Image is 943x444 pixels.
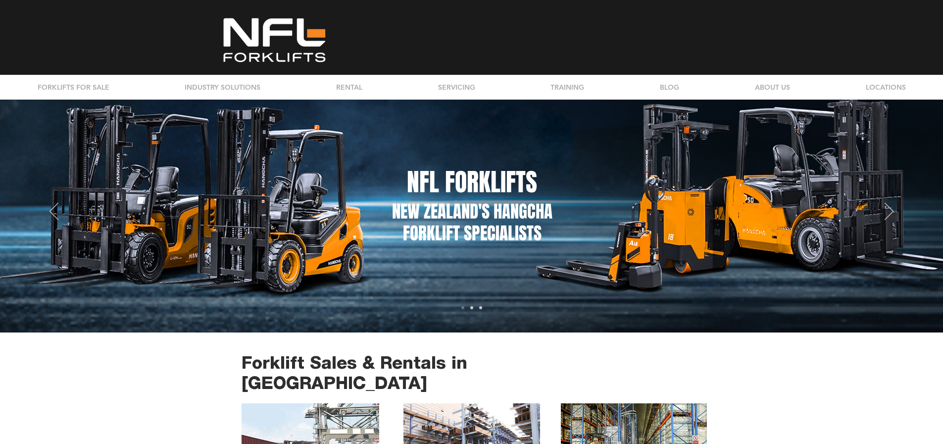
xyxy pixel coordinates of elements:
[407,164,537,200] span: NFL FORKLIFTS
[512,75,622,100] a: TRAINING
[750,75,795,100] p: ABOUT US
[622,75,717,100] a: BLOG
[392,199,552,246] span: NEW ZEALAND'S HANGCHA FORKLIFT SPECIALISTS
[828,75,943,100] div: LOCATIONS
[861,75,911,100] p: LOCATIONS
[147,75,298,100] a: INDUSTRY SOLUTIONS
[717,75,828,100] div: ABOUT US
[885,203,893,222] button: Next
[180,75,265,100] p: INDUSTRY SOLUTIONS
[331,75,367,100] p: RENTAL
[470,306,473,309] a: Slide 2
[50,203,58,222] button: Previous
[479,306,482,309] a: Slide 3
[433,75,480,100] p: SERVICING
[242,352,467,393] span: Forklift Sales & Rentals in [GEOGRAPHIC_DATA]
[298,75,400,100] a: RENTAL
[400,75,512,100] a: SERVICING
[33,75,114,100] p: FORKLIFTS FOR SALE
[218,16,331,64] img: NFL White_LG clearcut.png
[655,75,684,100] p: BLOG
[458,306,485,309] nav: Slides
[461,306,464,309] a: Slide 1
[546,75,589,100] p: TRAINING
